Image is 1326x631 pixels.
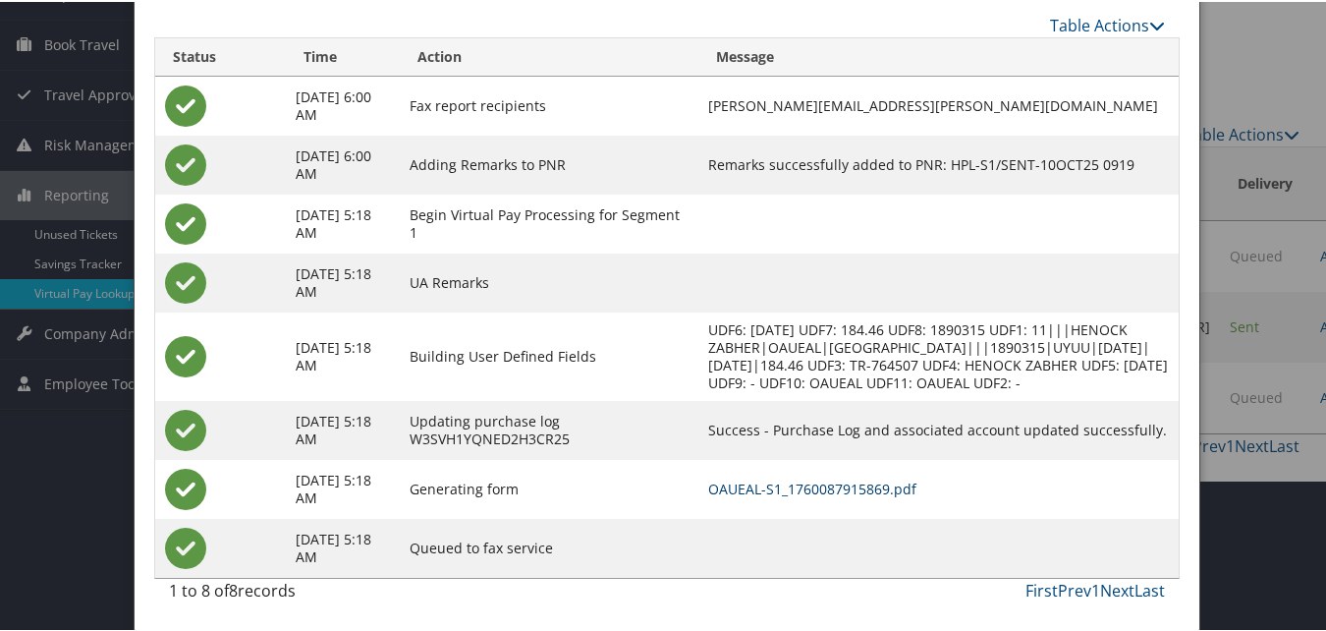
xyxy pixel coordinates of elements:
td: Updating purchase log W3SVH1YQNED2H3CR25 [400,399,698,458]
th: Status: activate to sort column ascending [155,36,286,75]
span: 8 [229,578,238,600]
td: [DATE] 5:18 AM [286,517,400,576]
a: OAUEAL-S1_1760087915869.pdf [708,478,916,496]
td: Remarks successfully added to PNR: HPL-S1/SENT-10OCT25 0919 [698,134,1179,193]
div: 1 to 8 of records [169,577,396,610]
td: UA Remarks [400,252,698,311]
td: [DATE] 6:00 AM [286,75,400,134]
td: Adding Remarks to PNR [400,134,698,193]
a: Prev [1058,578,1091,600]
a: 1 [1091,578,1100,600]
th: Action: activate to sort column ascending [400,36,698,75]
th: Message: activate to sort column ascending [698,36,1179,75]
td: Success - Purchase Log and associated account updated successfully. [698,399,1179,458]
a: Next [1100,578,1134,600]
a: Table Actions [1050,13,1165,34]
th: Time: activate to sort column ascending [286,36,400,75]
a: First [1025,578,1058,600]
td: [DATE] 5:18 AM [286,311,400,399]
td: Fax report recipients [400,75,698,134]
td: Building User Defined Fields [400,311,698,399]
td: [DATE] 5:18 AM [286,458,400,517]
a: Last [1134,578,1165,600]
td: [DATE] 6:00 AM [286,134,400,193]
td: Queued to fax service [400,517,698,576]
td: [DATE] 5:18 AM [286,252,400,311]
td: [DATE] 5:18 AM [286,193,400,252]
td: [PERSON_NAME][EMAIL_ADDRESS][PERSON_NAME][DOMAIN_NAME] [698,75,1179,134]
td: [DATE] 5:18 AM [286,399,400,458]
td: UDF6: [DATE] UDF7: 184.46 UDF8: 1890315 UDF1: 11|||HENOCK ZABHER|OAUEAL|[GEOGRAPHIC_DATA]|||18903... [698,311,1179,399]
td: Begin Virtual Pay Processing for Segment 1 [400,193,698,252]
td: Generating form [400,458,698,517]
